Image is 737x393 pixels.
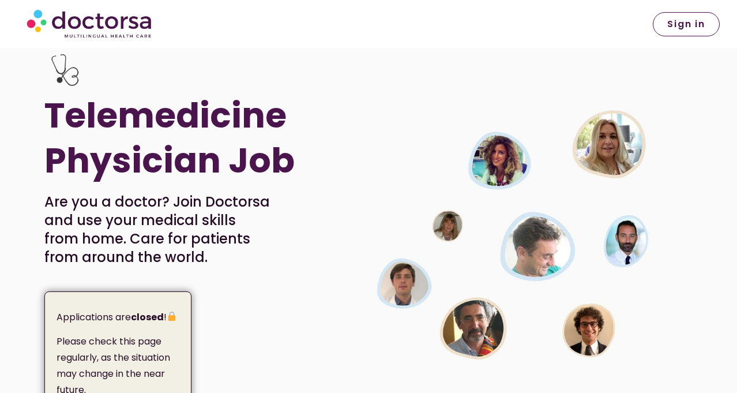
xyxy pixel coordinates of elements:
p: Are you a doctor? Join Doctorsa and use your medical skills from home. Care for patients from aro... [44,193,271,267]
a: Sign in [653,12,720,36]
h1: Telemedicine Physician Job [44,93,306,183]
img: 🔒 [167,312,176,321]
strong: closed [131,310,164,324]
span: Sign in [667,20,705,29]
p: Applications are ! [57,309,183,325]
